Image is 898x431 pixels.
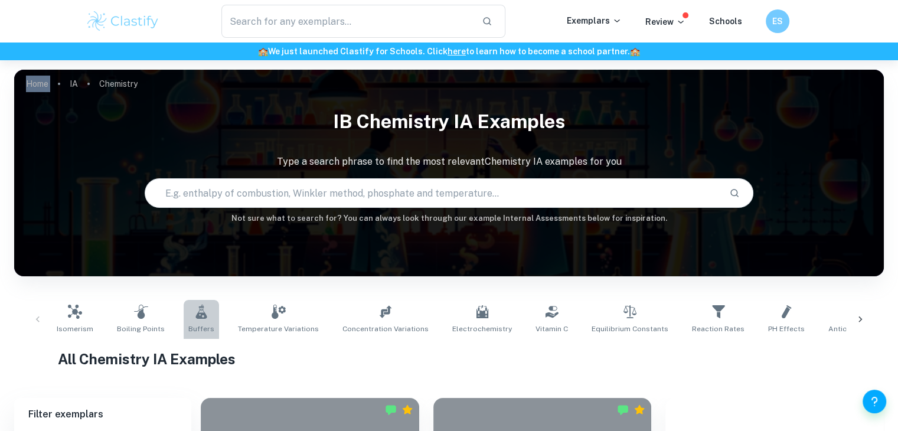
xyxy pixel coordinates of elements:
[617,404,629,416] img: Marked
[342,324,429,334] span: Concentration Variations
[188,324,214,334] span: Buffers
[592,324,668,334] span: Equilibrium Constants
[692,324,744,334] span: Reaction Rates
[117,324,165,334] span: Boiling Points
[26,76,48,92] a: Home
[766,9,789,33] button: ES
[2,45,896,58] h6: We just launched Clastify for Schools. Click to learn how to become a school partner.
[14,398,191,431] h6: Filter exemplars
[14,213,884,224] h6: Not sure what to search for? You can always look through our example Internal Assessments below f...
[452,324,512,334] span: Electrochemistry
[14,103,884,141] h1: IB Chemistry IA examples
[258,47,268,56] span: 🏫
[57,324,93,334] span: Isomerism
[863,390,886,413] button: Help and Feedback
[535,324,568,334] span: Vitamin C
[724,183,744,203] button: Search
[14,155,884,169] p: Type a search phrase to find the most relevant Chemistry IA examples for you
[401,404,413,416] div: Premium
[634,404,645,416] div: Premium
[645,15,685,28] p: Review
[630,47,640,56] span: 🏫
[70,76,78,92] a: IA
[238,324,319,334] span: Temperature Variations
[567,14,622,27] p: Exemplars
[770,15,784,28] h6: ES
[86,9,161,33] img: Clastify logo
[448,47,466,56] a: here
[709,17,742,26] a: Schools
[99,77,138,90] p: Chemistry
[385,404,397,416] img: Marked
[145,177,720,210] input: E.g. enthalpy of combustion, Winkler method, phosphate and temperature...
[58,348,841,370] h1: All Chemistry IA Examples
[221,5,473,38] input: Search for any exemplars...
[768,324,805,334] span: pH Effects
